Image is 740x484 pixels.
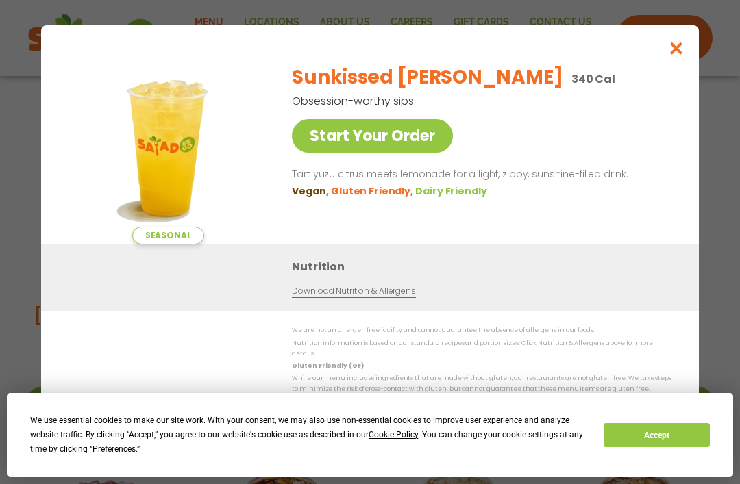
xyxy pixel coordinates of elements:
[292,183,331,198] li: Vegan
[415,183,489,198] li: Dairy Friendly
[7,393,733,477] div: Cookie Consent Prompt
[369,430,418,440] span: Cookie Policy
[292,325,671,335] p: We are not an allergen free facility and cannot guarantee the absence of allergens in our foods.
[571,71,615,88] p: 340 Cal
[654,25,699,71] button: Close modal
[292,337,671,359] p: Nutrition information is based on our standard recipes and portion sizes. Click Nutrition & Aller...
[292,285,415,298] a: Download Nutrition & Allergens
[292,92,600,110] p: Obsession-worthy sips.
[292,166,666,183] p: Tart yuzu citrus meets lemonade for a light, zippy, sunshine-filled drink.
[72,53,264,244] img: Featured product photo for Sunkissed Yuzu Lemonade
[292,373,671,394] p: While our menu includes ingredients that are made without gluten, our restaurants are not gluten ...
[30,413,587,457] div: We use essential cookies to make our site work. With your consent, we may also use non-essential ...
[292,361,363,370] strong: Gluten Friendly (GF)
[331,183,415,198] li: Gluten Friendly
[292,63,563,92] h2: Sunkissed [PERSON_NAME]
[132,227,204,244] span: Seasonal
[292,119,453,153] a: Start Your Order
[604,423,709,447] button: Accept
[92,444,136,454] span: Preferences
[292,258,678,275] h3: Nutrition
